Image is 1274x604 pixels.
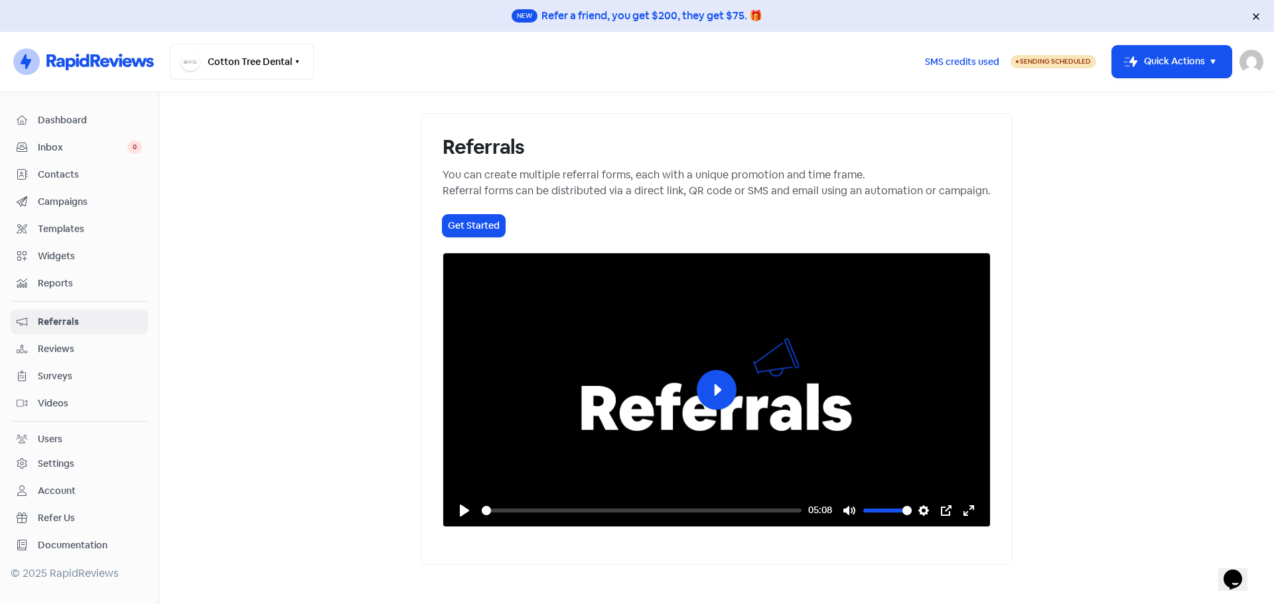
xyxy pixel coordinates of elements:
[482,504,802,517] input: Seek
[11,452,148,476] a: Settings
[11,244,148,269] a: Widgets
[808,503,832,518] div: Current time
[38,369,142,383] span: Surveys
[11,364,148,389] a: Surveys
[11,190,148,214] a: Campaigns
[443,167,991,199] div: You can create multiple referral forms, each with a unique promotion and time frame. Referral for...
[11,391,148,416] a: Videos
[863,504,912,517] input: Volume
[11,310,148,334] a: Referrals
[454,500,475,521] button: Play
[38,141,127,154] span: Inbox
[697,370,737,410] button: Play
[11,108,148,133] a: Dashboard
[925,55,999,69] span: SMS credits used
[11,217,148,241] a: Templates
[38,511,142,525] span: Refer Us
[443,135,991,159] h1: Referrals
[38,195,142,209] span: Campaigns
[11,135,148,160] a: Inbox 0
[11,337,148,361] a: Reviews
[1239,50,1263,74] img: User
[38,113,142,127] span: Dashboard
[38,249,142,263] span: Widgets
[11,427,148,452] a: Users
[38,222,142,236] span: Templates
[38,168,142,182] span: Contacts
[541,8,762,24] div: Refer a friend, you get $200, they get $75. 🎁
[38,315,142,329] span: Referrals
[1020,57,1091,66] span: Sending Scheduled
[170,44,314,80] button: Cotton Tree Dental
[443,215,505,237] button: Get Started
[11,533,148,558] a: Documentation
[38,484,76,498] div: Account
[1112,46,1232,78] button: Quick Actions
[38,457,74,471] div: Settings
[1011,54,1096,70] a: Sending Scheduled
[127,141,142,154] span: 0
[11,506,148,530] a: Refer Us
[11,271,148,296] a: Reports
[1218,551,1261,591] iframe: chat widget
[11,479,148,503] a: Account
[38,538,142,552] span: Documentation
[512,9,537,23] span: New
[11,566,148,581] div: © 2025 RapidReviews
[38,342,142,356] span: Reviews
[11,162,148,187] a: Contacts
[38,432,62,446] div: Users
[914,54,1011,68] a: SMS credits used
[38,396,142,410] span: Videos
[38,276,142,290] span: Reports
